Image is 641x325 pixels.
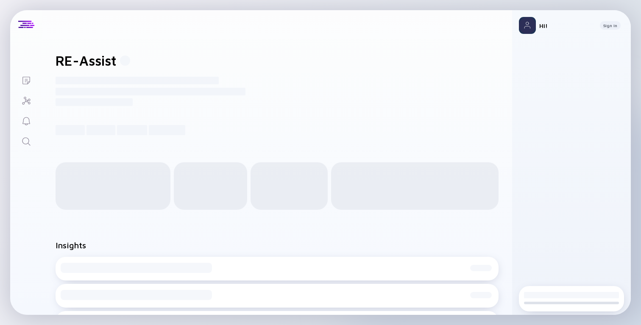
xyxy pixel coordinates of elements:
a: Search [10,131,42,151]
a: Investor Map [10,90,42,110]
a: Lists [10,69,42,90]
img: Profile Picture [519,17,536,34]
h1: RE-Assist [56,53,117,69]
h2: Insights [56,240,86,250]
a: Reminders [10,110,42,131]
div: Hi! [539,22,593,29]
button: Sign In [600,21,621,30]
